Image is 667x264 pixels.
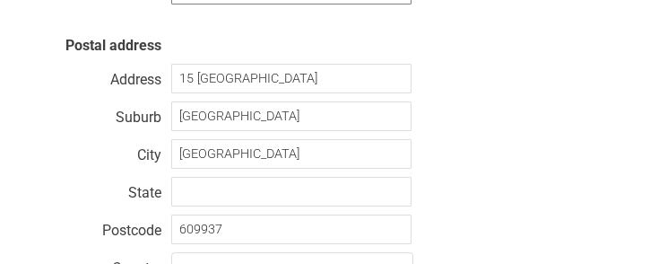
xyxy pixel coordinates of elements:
[27,104,161,122] div: Suburb
[27,66,161,84] div: Address
[27,142,161,160] div: City
[27,180,161,198] div: State
[27,217,161,235] div: Postcode
[65,37,161,54] strong: Postal address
